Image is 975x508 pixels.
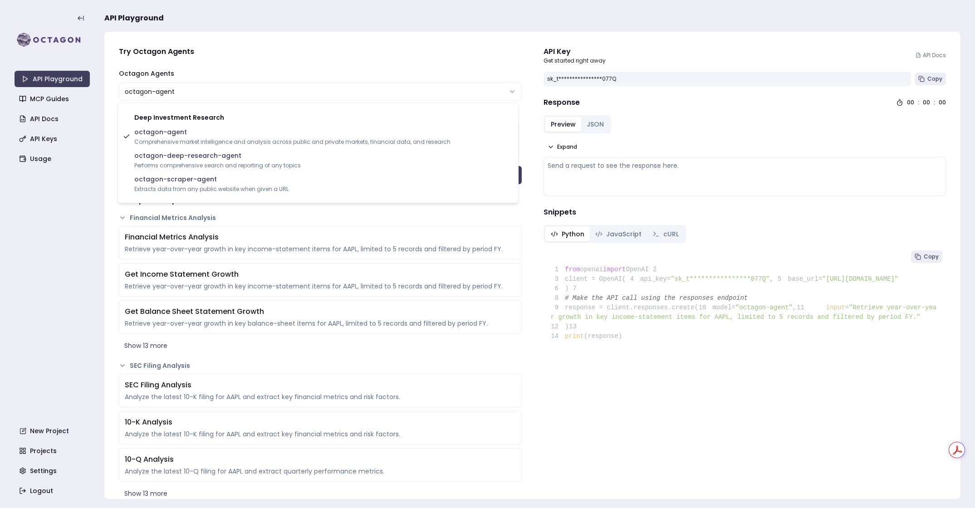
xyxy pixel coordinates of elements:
span: octagon-deep-research-agent [134,151,301,160]
span: octagon-agent [134,127,451,137]
span: Extracts data from any public website when given a URL [134,186,289,193]
div: Deep Investment Research [120,110,516,125]
span: octagon-scraper-agent [134,175,289,184]
span: Performs comprehensive search and reporting of any topics [134,162,301,169]
span: Comprehensive market intelligence and analysis across public and private markets, financial data,... [134,138,451,146]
